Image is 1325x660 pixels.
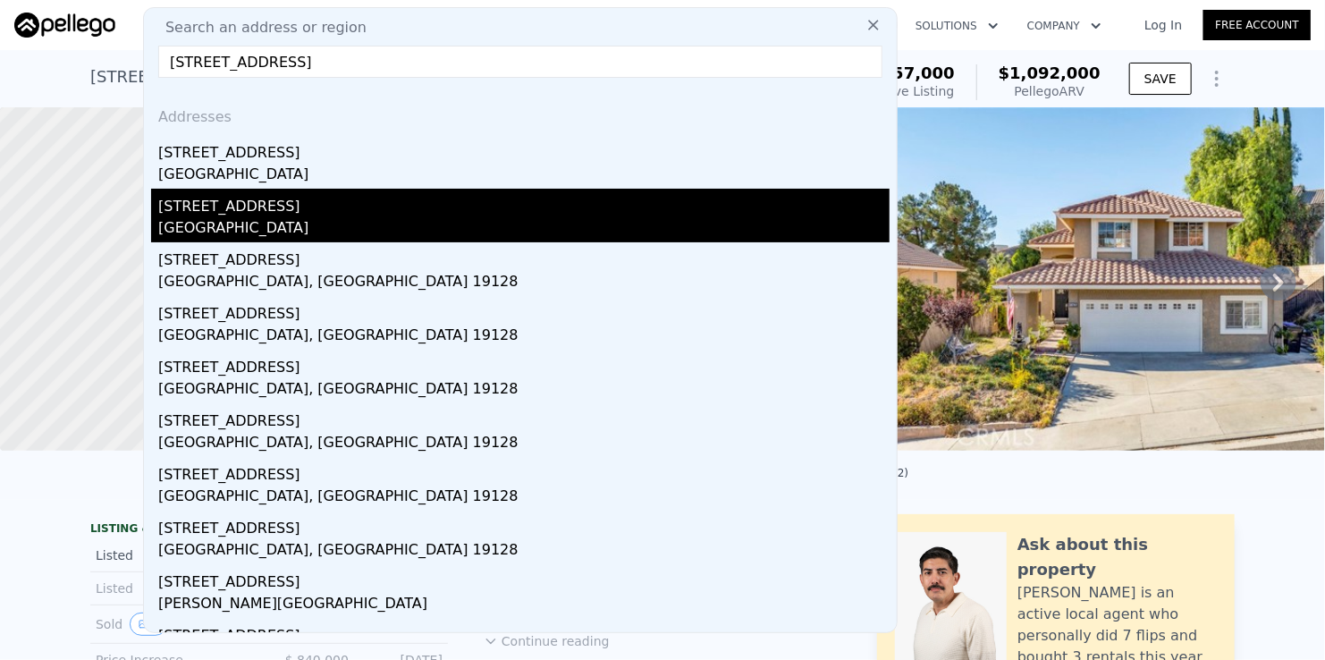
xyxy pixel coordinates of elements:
[158,350,890,378] div: [STREET_ADDRESS]
[870,63,955,82] span: $957,000
[151,92,890,135] div: Addresses
[901,10,1013,42] button: Solutions
[158,486,890,511] div: [GEOGRAPHIC_DATA], [GEOGRAPHIC_DATA] 19128
[14,13,115,38] img: Pellego
[158,618,890,647] div: [STREET_ADDRESS]
[151,17,367,38] span: Search an address or region
[158,164,890,189] div: [GEOGRAPHIC_DATA]
[90,521,448,539] div: LISTING & SALE HISTORY
[96,546,255,564] div: Listed
[158,46,882,78] input: Enter an address, city, region, neighborhood or zip code
[158,189,890,217] div: [STREET_ADDRESS]
[1013,10,1116,42] button: Company
[158,564,890,593] div: [STREET_ADDRESS]
[484,632,610,650] button: Continue reading
[158,539,890,564] div: [GEOGRAPHIC_DATA], [GEOGRAPHIC_DATA] 19128
[158,457,890,486] div: [STREET_ADDRESS]
[158,242,890,271] div: [STREET_ADDRESS]
[999,82,1101,100] div: Pellego ARV
[96,580,255,597] div: Listed
[90,64,453,89] div: [STREET_ADDRESS] , Santa Clarita , CA 91390
[871,84,955,98] span: Active Listing
[158,296,890,325] div: [STREET_ADDRESS]
[158,432,890,457] div: [GEOGRAPHIC_DATA], [GEOGRAPHIC_DATA] 19128
[158,403,890,432] div: [STREET_ADDRESS]
[1017,532,1217,582] div: Ask about this property
[1123,16,1203,34] a: Log In
[130,613,167,636] button: View historical data
[1199,61,1235,97] button: Show Options
[158,378,890,403] div: [GEOGRAPHIC_DATA], [GEOGRAPHIC_DATA] 19128
[1203,10,1311,40] a: Free Account
[1129,63,1192,95] button: SAVE
[158,325,890,350] div: [GEOGRAPHIC_DATA], [GEOGRAPHIC_DATA] 19128
[96,613,255,636] div: Sold
[158,217,890,242] div: [GEOGRAPHIC_DATA]
[158,511,890,539] div: [STREET_ADDRESS]
[999,63,1101,82] span: $1,092,000
[158,271,890,296] div: [GEOGRAPHIC_DATA], [GEOGRAPHIC_DATA] 19128
[158,593,890,618] div: [PERSON_NAME][GEOGRAPHIC_DATA]
[158,135,890,164] div: [STREET_ADDRESS]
